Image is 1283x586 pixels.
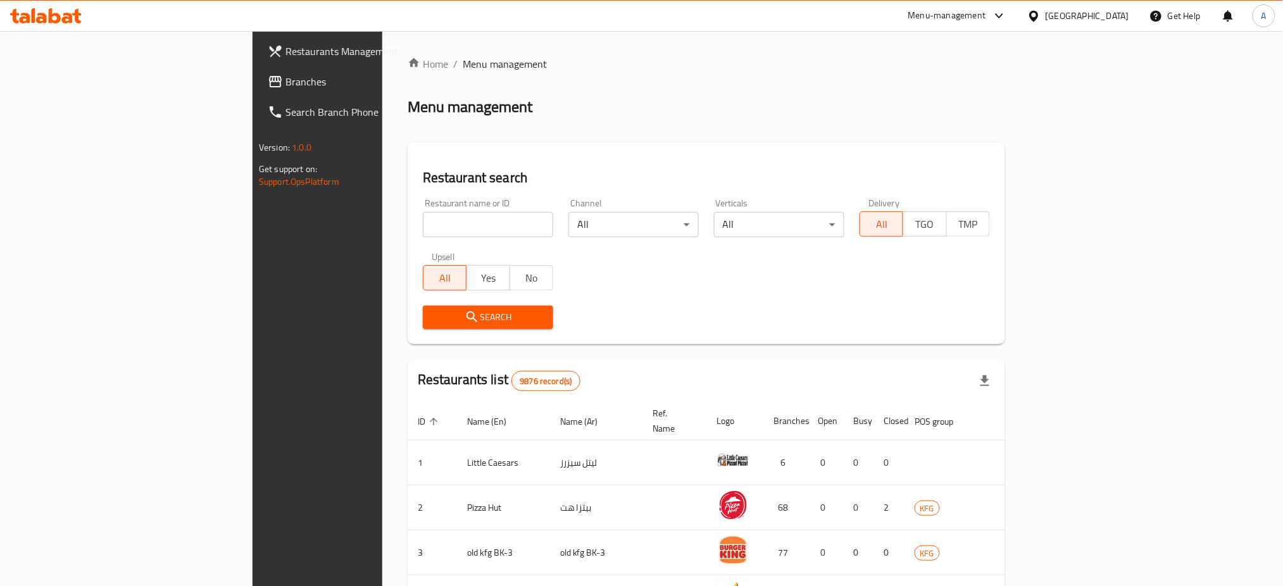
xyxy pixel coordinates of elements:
th: Closed [874,402,904,440]
h2: Restaurant search [423,168,990,187]
th: Open [808,402,844,440]
td: 0 [808,530,844,575]
th: Busy [844,402,874,440]
td: old kfg BK-3 [550,530,643,575]
td: 0 [844,440,874,485]
button: Yes [466,265,510,290]
button: All [860,211,903,237]
label: Upsell [432,252,455,261]
span: Search [433,309,543,325]
span: Ref. Name [653,406,692,436]
span: Version: [259,139,290,156]
span: TMP [952,215,985,234]
td: 0 [808,485,844,530]
span: A [1261,9,1267,23]
nav: breadcrumb [408,56,1005,72]
span: Menu management [463,56,547,72]
span: 1.0.0 [292,139,311,156]
span: All [429,269,461,287]
td: Pizza Hut [457,485,550,530]
td: 0 [844,530,874,575]
span: Name (En) [467,414,523,429]
div: [GEOGRAPHIC_DATA] [1046,9,1129,23]
a: Branches [258,66,467,97]
span: Restaurants Management [285,44,457,59]
div: All [568,212,699,237]
span: POS group [915,414,970,429]
h2: Restaurants list [418,370,580,391]
th: Logo [707,402,764,440]
span: All [865,215,898,234]
span: Get support on: [259,161,317,177]
div: All [714,212,844,237]
span: Branches [285,74,457,89]
div: Total records count [511,371,580,391]
a: Support.OpsPlatform [259,173,339,190]
td: 0 [874,530,904,575]
td: 0 [844,485,874,530]
span: KFG [915,501,939,516]
td: 0 [808,440,844,485]
span: Search Branch Phone [285,104,457,120]
label: Delivery [868,199,900,208]
button: Search [423,306,553,329]
button: All [423,265,466,290]
span: Name (Ar) [560,414,614,429]
td: old kfg BK-3 [457,530,550,575]
button: TMP [946,211,990,237]
button: No [510,265,553,290]
div: Menu-management [908,8,986,23]
span: ID [418,414,442,429]
th: Branches [764,402,808,440]
span: KFG [915,546,939,561]
td: 77 [764,530,808,575]
img: Little Caesars [717,444,749,476]
img: Pizza Hut [717,489,749,521]
button: TGO [903,211,946,237]
input: Search for restaurant name or ID.. [423,212,553,237]
span: TGO [908,215,941,234]
td: 68 [764,485,808,530]
a: Restaurants Management [258,36,467,66]
td: 2 [874,485,904,530]
span: Yes [472,269,504,287]
div: Export file [970,366,1000,396]
img: old kfg BK-3 [717,534,749,566]
a: Search Branch Phone [258,97,467,127]
td: ليتل سيزرز [550,440,643,485]
td: Little Caesars [457,440,550,485]
td: 0 [874,440,904,485]
h2: Menu management [408,97,532,117]
td: بيتزا هت [550,485,643,530]
td: 6 [764,440,808,485]
span: 9876 record(s) [512,375,579,387]
span: No [515,269,548,287]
